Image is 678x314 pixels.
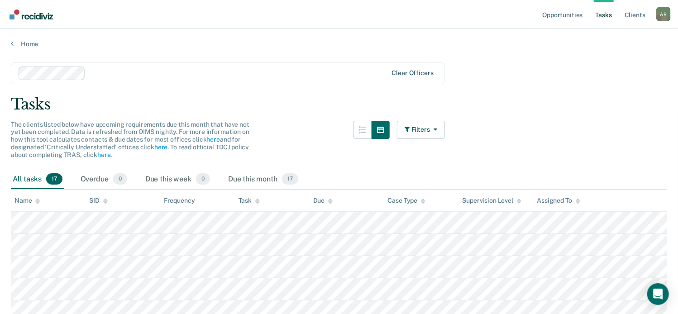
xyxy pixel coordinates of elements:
span: 17 [282,173,298,185]
span: 0 [196,173,210,185]
div: Due [313,197,333,205]
div: Due this week0 [143,170,212,190]
span: The clients listed below have upcoming requirements due this month that have not yet been complet... [11,121,249,158]
div: Supervision Level [463,197,522,205]
div: Due this month17 [226,170,300,190]
img: Recidiviz [10,10,53,19]
a: here [97,151,110,158]
div: Overdue0 [79,170,129,190]
button: Filters [397,121,445,139]
div: All tasks17 [11,170,64,190]
div: Tasks [11,95,667,114]
span: 17 [46,173,62,185]
div: Open Intercom Messenger [647,283,669,305]
div: SID [89,197,108,205]
div: Assigned To [537,197,580,205]
a: Home [11,40,667,48]
div: Clear officers [392,69,434,77]
div: Task [239,197,260,205]
a: here [154,143,167,151]
div: Name [14,197,40,205]
span: 0 [113,173,127,185]
a: here [206,136,220,143]
div: Case Type [388,197,426,205]
div: A R [656,7,671,21]
button: Profile dropdown button [656,7,671,21]
div: Frequency [164,197,195,205]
